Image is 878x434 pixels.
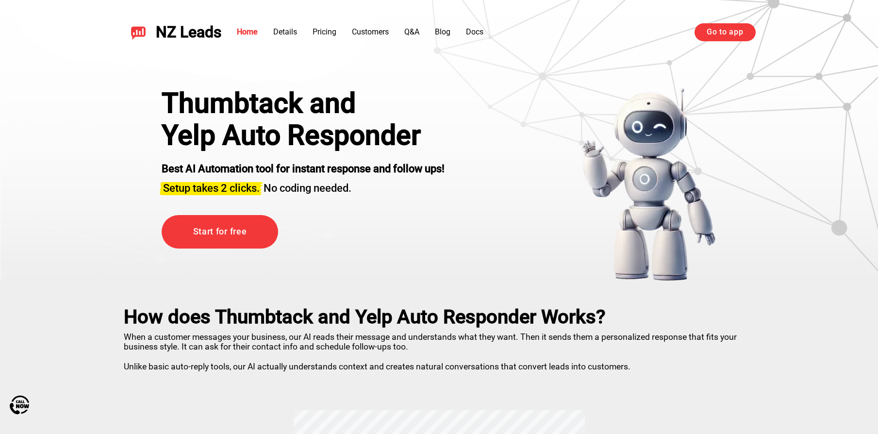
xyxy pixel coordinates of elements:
[162,163,445,175] strong: Best AI Automation tool for instant response and follow ups!
[352,27,389,36] a: Customers
[466,27,483,36] a: Docs
[162,119,445,151] h1: Yelp Auto Responder
[163,182,260,194] span: Setup takes 2 clicks.
[162,87,445,119] div: Thumbtack and
[404,27,419,36] a: Q&A
[162,176,445,196] h3: No coding needed.
[435,27,450,36] a: Blog
[273,27,297,36] a: Details
[124,306,755,328] h2: How does Thumbtack and Yelp Auto Responder Works?
[124,328,755,371] p: When a customer messages your business, our AI reads their message and understands what they want...
[695,23,755,41] a: Go to app
[10,395,29,415] img: Call Now
[156,23,221,41] span: NZ Leads
[131,24,146,40] img: NZ Leads logo
[237,27,258,36] a: Home
[581,87,716,282] img: yelp bot
[162,215,278,249] a: Start for free
[313,27,336,36] a: Pricing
